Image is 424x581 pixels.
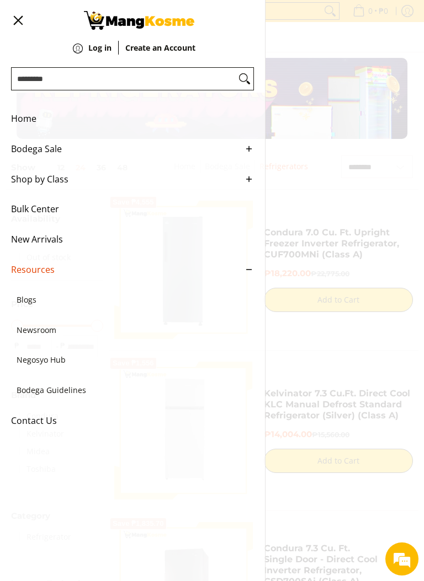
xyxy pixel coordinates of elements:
[11,194,254,224] a: Bulk Center
[125,42,195,53] strong: Create an Account
[17,315,254,346] a: Newsroom
[6,301,210,340] textarea: Type your message and hit 'Enter'
[11,255,237,285] span: Resources
[17,345,237,375] span: Negosyo Hub
[11,406,254,436] a: Contact Us
[181,6,208,32] div: Minimize live chat window
[11,224,254,255] a: New Arrivals
[11,164,237,195] span: Shop by Class
[11,104,237,134] span: Home
[88,42,112,53] strong: Log in
[236,68,253,90] button: Search
[11,134,237,164] span: Bodega Sale
[17,315,237,346] span: Newsroom
[11,194,237,224] span: Bulk Center
[57,62,185,76] div: Chat with us now
[11,134,254,164] a: Bodega Sale
[17,345,254,375] a: Negosyo Hub
[17,285,254,315] a: Blogs
[17,375,237,406] span: Bodega Guidelines
[11,406,237,436] span: Contact Us
[11,255,254,285] a: Resources
[11,224,237,255] span: New Arrivals
[17,285,237,315] span: Blogs
[11,104,254,134] a: Home
[125,44,195,68] a: Create an Account
[88,44,112,68] a: Log in
[84,11,194,30] img: Bodega Sale Refrigerator l Mang Kosme: Home Appliances Warehouse Sale
[11,164,254,195] a: Shop by Class
[17,375,254,406] a: Bodega Guidelines
[64,139,152,250] span: We're online!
